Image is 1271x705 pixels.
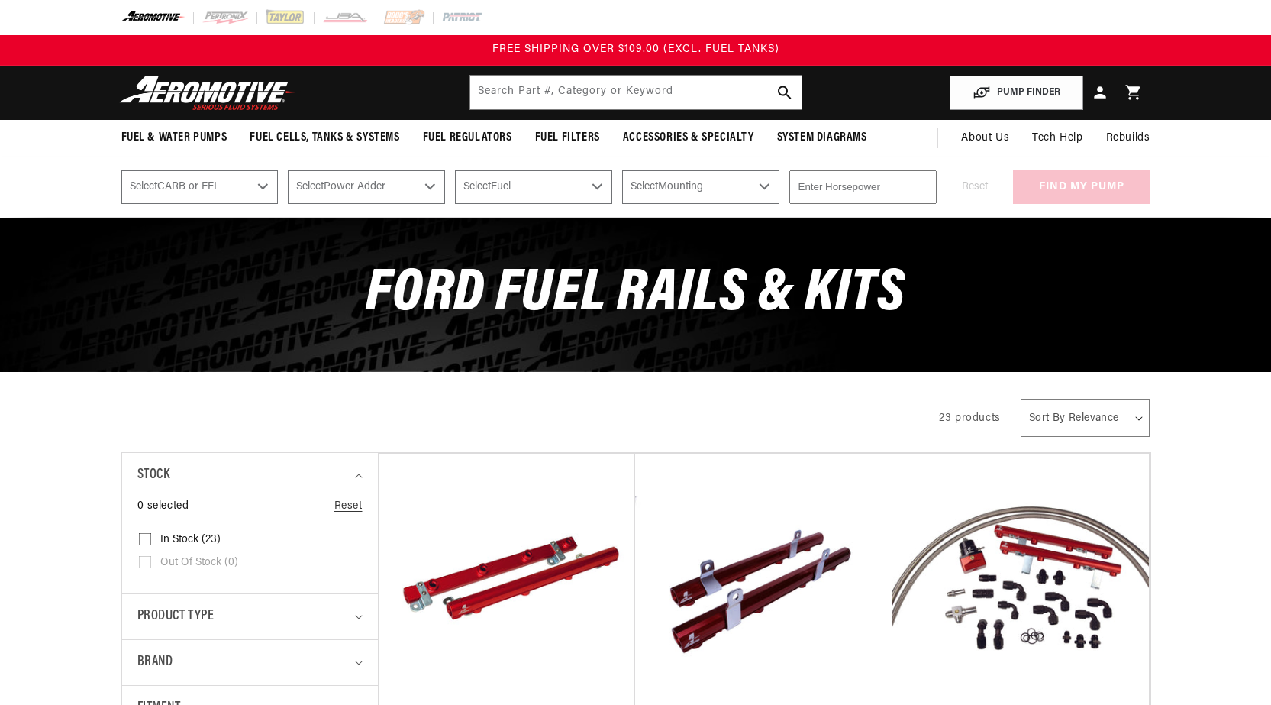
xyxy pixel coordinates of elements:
span: 23 products [939,412,1001,424]
summary: System Diagrams [766,120,879,156]
span: System Diagrams [777,130,867,146]
summary: Accessories & Specialty [611,120,766,156]
span: Fuel & Water Pumps [121,130,227,146]
select: Fuel [455,170,612,204]
summary: Rebuilds [1095,120,1162,157]
img: Aeromotive [115,75,306,111]
span: 0 selected [137,498,189,515]
input: Enter Horsepower [789,170,937,204]
summary: Product type (0 selected) [137,594,363,639]
a: Reset [334,498,363,515]
span: FREE SHIPPING OVER $109.00 (EXCL. FUEL TANKS) [492,44,779,55]
select: Power Adder [288,170,445,204]
a: About Us [950,120,1021,157]
span: Stock [137,464,170,487]
select: CARB or EFI [121,170,279,204]
span: About Us [961,132,1009,144]
span: Accessories & Specialty [623,130,754,146]
summary: Fuel & Water Pumps [110,120,239,156]
span: Fuel Filters [535,130,600,146]
summary: Fuel Cells, Tanks & Systems [238,120,411,156]
span: Product type [137,606,215,628]
summary: Brand (0 selected) [137,640,363,685]
summary: Tech Help [1021,120,1094,157]
span: Ford Fuel Rails & Kits [366,264,905,325]
input: Search by Part Number, Category or Keyword [470,76,802,109]
span: Fuel Regulators [423,130,512,146]
span: In stock (23) [160,533,221,547]
button: PUMP FINDER [950,76,1083,110]
select: Mounting [622,170,779,204]
summary: Fuel Regulators [411,120,524,156]
summary: Fuel Filters [524,120,611,156]
summary: Stock (0 selected) [137,453,363,498]
span: Out of stock (0) [160,556,238,570]
span: Tech Help [1032,130,1082,147]
span: Rebuilds [1106,130,1150,147]
button: search button [768,76,802,109]
span: Brand [137,652,173,674]
span: Fuel Cells, Tanks & Systems [250,130,399,146]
